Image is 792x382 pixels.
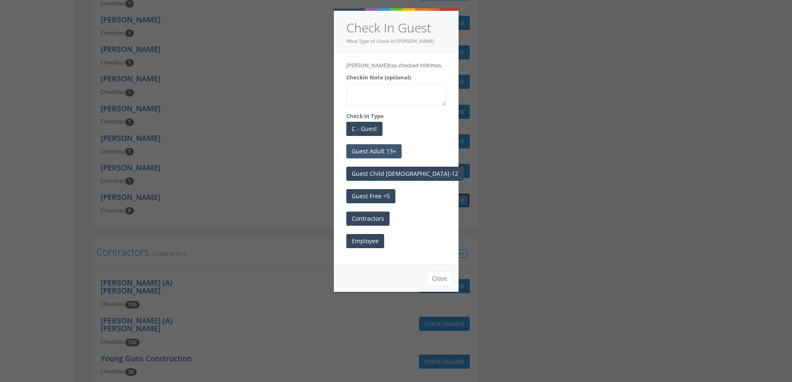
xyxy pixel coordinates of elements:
[427,271,452,286] button: Close
[346,189,395,203] button: Guest Free <5
[346,112,384,120] label: Check In Type
[346,74,411,81] label: Checkin Note (optional)
[346,19,446,37] h4: Check In Guest
[346,167,464,181] button: Guest Child [DEMOGRAPHIC_DATA]-12
[346,144,402,158] button: Guest Adult 13+
[346,38,434,44] small: What Type of Check-In?[PERSON_NAME]
[346,122,382,136] button: C - Guest
[346,212,390,226] button: Contractors
[346,234,384,248] button: Employee
[346,62,446,69] p: [PERSON_NAME] has checked in times.
[424,62,427,69] span: 0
